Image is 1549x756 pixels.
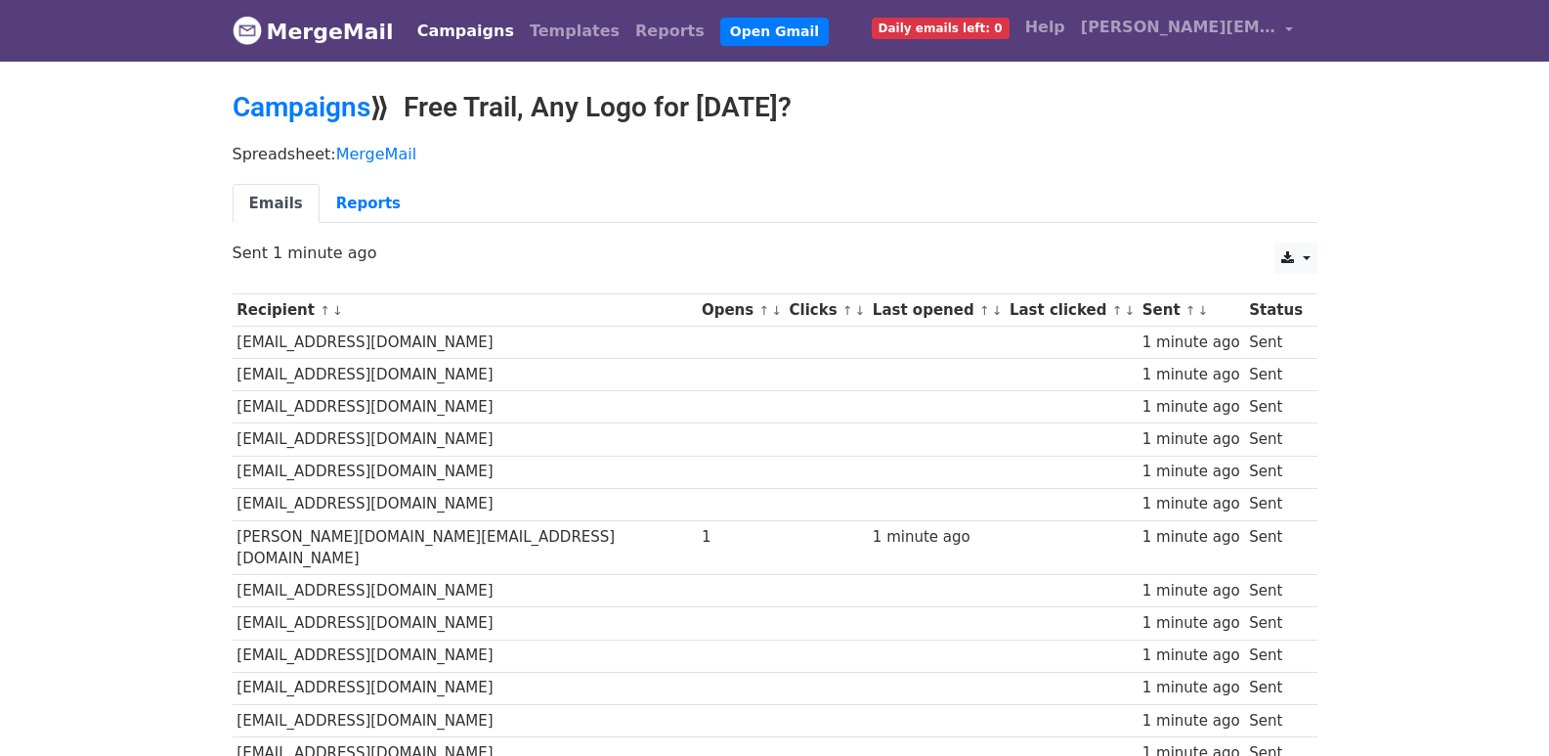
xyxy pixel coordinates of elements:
td: Sent [1244,423,1307,456]
div: 1 minute ago [1142,364,1240,386]
td: [EMAIL_ADDRESS][DOMAIN_NAME] [233,575,698,607]
th: Last clicked [1005,294,1138,327]
a: Help [1017,8,1073,47]
div: 1 minute ago [1142,332,1240,354]
td: [EMAIL_ADDRESS][DOMAIN_NAME] [233,488,698,520]
td: Sent [1244,520,1307,575]
div: 1 minute ago [873,526,1000,549]
td: [PERSON_NAME][DOMAIN_NAME][EMAIL_ADDRESS][DOMAIN_NAME] [233,520,698,575]
a: ↓ [771,303,782,318]
th: Opens [697,294,785,327]
td: Sent [1244,456,1307,488]
div: 1 minute ago [1142,677,1240,699]
a: MergeMail [336,145,416,163]
a: MergeMail [233,11,394,52]
td: Sent [1244,575,1307,607]
div: 1 minute ago [1142,612,1240,635]
td: Sent [1244,391,1307,423]
h2: ⟫ Free Trail, Any Logo for [DATE]? [233,91,1317,124]
div: 1 [702,526,780,549]
td: [EMAIL_ADDRESS][DOMAIN_NAME] [233,359,698,391]
a: Reports [627,12,712,51]
a: ↑ [1185,303,1196,318]
p: Spreadsheet: [233,144,1317,164]
a: ↑ [842,303,853,318]
span: Daily emails left: 0 [872,18,1010,39]
div: 1 minute ago [1142,461,1240,483]
a: Templates [522,12,627,51]
div: 1 minute ago [1142,428,1240,451]
a: [PERSON_NAME][EMAIL_ADDRESS][DOMAIN_NAME] [1073,8,1302,54]
div: 1 minute ago [1142,493,1240,515]
a: ↑ [979,303,990,318]
td: Sent [1244,327,1307,359]
td: Sent [1244,704,1307,736]
a: Campaigns [409,12,522,51]
a: ↓ [1124,303,1135,318]
a: ↑ [758,303,769,318]
th: Sent [1138,294,1244,327]
td: [EMAIL_ADDRESS][DOMAIN_NAME] [233,704,698,736]
div: 1 minute ago [1142,396,1240,419]
div: 1 minute ago [1142,580,1240,602]
td: [EMAIL_ADDRESS][DOMAIN_NAME] [233,607,698,640]
a: Open Gmail [720,18,829,46]
a: ↓ [332,303,343,318]
td: Sent [1244,359,1307,391]
td: [EMAIL_ADDRESS][DOMAIN_NAME] [233,391,698,423]
a: Campaigns [233,91,370,123]
p: Sent 1 minute ago [233,243,1317,263]
th: Last opened [868,294,1005,327]
a: ↓ [992,303,1003,318]
div: 1 minute ago [1142,710,1240,733]
td: Sent [1244,488,1307,520]
a: Emails [233,184,320,224]
a: ↓ [855,303,866,318]
a: ↓ [1198,303,1209,318]
a: Reports [320,184,417,224]
td: Sent [1244,607,1307,640]
td: Sent [1244,640,1307,672]
img: MergeMail logo [233,16,262,45]
th: Recipient [233,294,698,327]
td: [EMAIL_ADDRESS][DOMAIN_NAME] [233,640,698,672]
th: Status [1244,294,1307,327]
td: [EMAIL_ADDRESS][DOMAIN_NAME] [233,672,698,704]
td: [EMAIL_ADDRESS][DOMAIN_NAME] [233,423,698,456]
a: ↑ [320,303,330,318]
span: [PERSON_NAME][EMAIL_ADDRESS][DOMAIN_NAME] [1081,16,1276,39]
td: [EMAIL_ADDRESS][DOMAIN_NAME] [233,456,698,488]
th: Clicks [785,294,868,327]
div: 1 minute ago [1142,526,1240,549]
td: Sent [1244,672,1307,704]
a: ↑ [1112,303,1123,318]
div: 1 minute ago [1142,645,1240,667]
td: [EMAIL_ADDRESS][DOMAIN_NAME] [233,327,698,359]
a: Daily emails left: 0 [864,8,1017,47]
